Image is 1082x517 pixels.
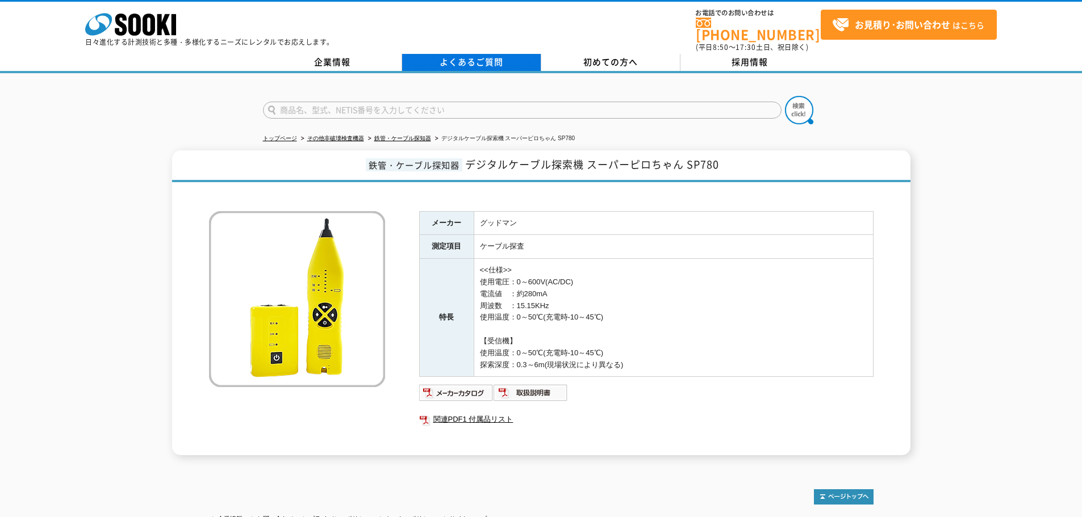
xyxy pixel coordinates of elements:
img: デジタルケーブル探索機 スーパーピロちゃん SP780 [209,211,385,387]
a: 取扱説明書 [494,392,568,400]
input: 商品名、型式、NETIS番号を入力してください [263,102,782,119]
span: はこちら [832,16,984,33]
span: 鉄管・ケーブル探知器 [366,158,462,171]
a: メーカーカタログ [419,392,494,400]
img: メーカーカタログ [419,384,494,402]
strong: お見積り･お問い合わせ [855,18,950,31]
a: お見積り･お問い合わせはこちら [821,10,997,40]
a: その他非破壊検査機器 [307,135,364,141]
a: 関連PDF1 付属品リスト [419,412,874,427]
a: [PHONE_NUMBER] [696,18,821,41]
img: btn_search.png [785,96,813,124]
span: 17:30 [736,42,756,52]
td: ケーブル探査 [474,235,873,259]
td: グッドマン [474,211,873,235]
a: よくあるご質問 [402,54,541,71]
td: <<仕様>> 使用電圧：0～600V(AC/DC) 電流値 ：約280mA 周波数 ：15.15KHz 使用温度：0～50℃(充電時-10～45℃) 【受信機】 使用温度：0～50℃(充電時-1... [474,259,873,377]
li: デジタルケーブル探索機 スーパーピロちゃん SP780 [433,133,575,145]
p: 日々進化する計測技術と多種・多様化するニーズにレンタルでお応えします。 [85,39,334,45]
span: お電話でのお問い合わせは [696,10,821,16]
span: デジタルケーブル探索機 スーパーピロちゃん SP780 [465,157,719,172]
a: 採用情報 [680,54,820,71]
span: (平日 ～ 土日、祝日除く) [696,42,808,52]
a: 企業情報 [263,54,402,71]
a: 初めての方へ [541,54,680,71]
th: 測定項目 [419,235,474,259]
img: トップページへ [814,489,874,505]
th: メーカー [419,211,474,235]
span: 初めての方へ [583,56,638,68]
a: トップページ [263,135,297,141]
img: 取扱説明書 [494,384,568,402]
th: 特長 [419,259,474,377]
a: 鉄管・ケーブル探知器 [374,135,431,141]
span: 8:50 [713,42,729,52]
